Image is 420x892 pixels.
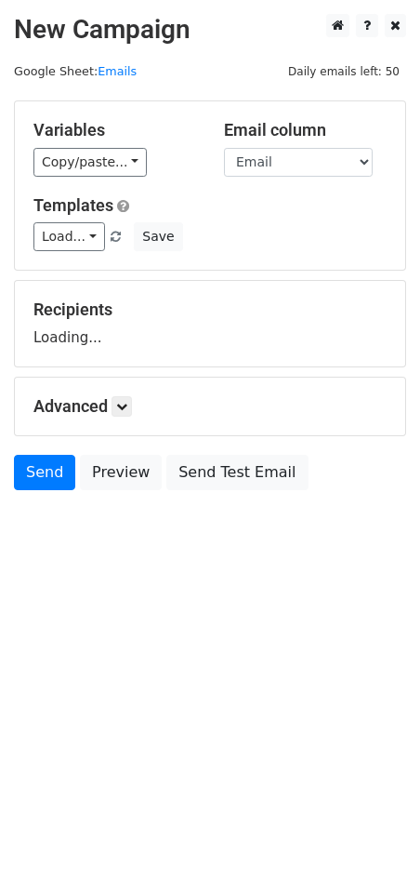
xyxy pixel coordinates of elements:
button: Save [134,222,182,251]
h5: Email column [224,120,387,140]
h5: Recipients [33,300,387,320]
a: Emails [98,64,137,78]
span: Daily emails left: 50 [282,61,406,82]
a: Templates [33,195,113,215]
a: Load... [33,222,105,251]
div: Loading... [33,300,387,348]
h2: New Campaign [14,14,406,46]
h5: Variables [33,120,196,140]
a: Send Test Email [166,455,308,490]
h5: Advanced [33,396,387,417]
a: Send [14,455,75,490]
a: Preview [80,455,162,490]
small: Google Sheet: [14,64,137,78]
a: Copy/paste... [33,148,147,177]
a: Daily emails left: 50 [282,64,406,78]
